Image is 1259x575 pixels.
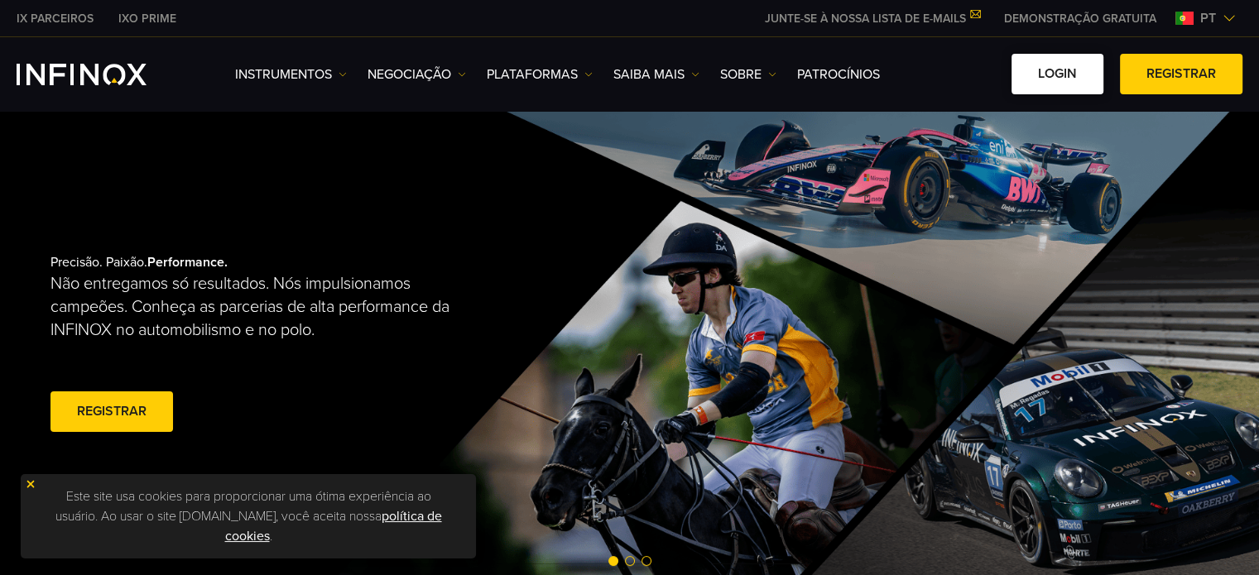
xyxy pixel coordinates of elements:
a: INFINOX Logo [17,64,185,85]
a: PLATAFORMAS [487,65,593,84]
a: JUNTE-SE À NOSSA LISTA DE E-MAILS [752,12,992,26]
img: yellow close icon [25,478,36,490]
a: INFINOX MENU [992,10,1169,27]
span: Go to slide 1 [608,556,618,566]
a: Patrocínios [797,65,880,84]
a: Registrar [50,391,173,432]
a: SOBRE [720,65,776,84]
a: Login [1012,54,1103,94]
a: Registrar [1120,54,1242,94]
a: INFINOX [106,10,189,27]
a: Instrumentos [235,65,347,84]
a: NEGOCIAÇÃO [368,65,466,84]
strong: Performance. [147,254,228,271]
span: Go to slide 2 [625,556,635,566]
span: Go to slide 3 [642,556,651,566]
a: INFINOX [4,10,106,27]
a: Saiba mais [613,65,699,84]
p: Não entregamos só resultados. Nós impulsionamos campeões. Conheça as parcerias de alta performanc... [50,272,468,342]
p: Este site usa cookies para proporcionar uma ótima experiência ao usuário. Ao usar o site [DOMAIN_... [29,482,468,550]
span: pt [1194,8,1223,28]
div: Precisão. Paixão. [50,228,572,462]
